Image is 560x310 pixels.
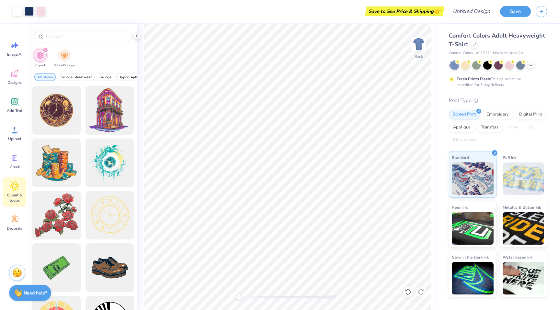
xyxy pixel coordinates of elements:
[7,226,22,231] span: Decorate
[477,123,503,132] div: Transfers
[449,97,547,104] div: Print Type
[34,49,47,68] div: filter for Clipart
[457,76,491,82] strong: Fresh Prints Flash:
[457,76,536,88] div: This color can be expedited for 5 day delivery.
[4,193,25,203] span: Clipart & logos
[37,75,53,80] span: All Styles
[7,108,22,113] span: Add Text
[449,136,480,145] div: Rhinestones
[7,80,22,85] span: Designs
[452,254,489,260] span: Glow in the Dark Ink
[505,123,523,132] div: Vinyl
[34,73,56,81] button: filter button
[35,63,45,68] span: Clipart
[54,49,75,68] div: filter for School's Logo
[54,49,75,68] button: filter button
[45,33,128,39] input: Try "Stars"
[449,50,473,56] span: Comfort Colors
[525,123,540,132] div: Foil
[449,123,475,132] div: Applique
[236,294,242,300] div: Accessibility label
[503,254,532,260] span: Water based Ink
[449,110,480,119] div: Screen Print
[61,52,68,59] img: School's Logo Image
[54,63,75,68] span: School's Logo
[119,75,139,80] span: Typography
[99,75,111,80] span: Grunge
[452,262,494,294] img: Glow in the Dark Ink
[412,38,425,50] img: Back
[503,154,516,161] span: Puff Ink
[515,110,546,119] div: Digital Print
[482,110,513,119] div: Embroidery
[449,32,545,48] span: Comfort Colors Adult Heavyweight T-Shirt
[367,6,443,16] div: Save to See Price & Shipping
[503,204,541,211] span: Metallic & Glitter Ink
[24,290,47,296] strong: Need help?
[500,6,531,17] button: Save
[503,212,544,245] img: Metallic & Glitter Ink
[414,54,423,60] div: Back
[493,50,525,56] span: Minimum Order: 24 +
[452,162,494,195] img: Standard
[10,164,20,170] span: Greek
[452,212,494,245] img: Neon Ink
[448,5,495,18] input: Untitled Design
[434,7,441,15] span: 👉
[61,75,92,80] span: Grunge Streetwear
[452,154,469,161] span: Standard
[116,73,142,81] button: filter button
[503,262,544,294] img: Water based Ink
[34,49,47,68] button: filter button
[97,73,114,81] button: filter button
[8,136,21,141] span: Upload
[503,162,544,195] img: Puff Ink
[452,204,468,211] span: Neon Ink
[476,50,490,56] span: # C1717
[7,52,22,57] span: Image AI
[37,52,44,59] img: Clipart Image
[58,73,95,81] button: filter button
